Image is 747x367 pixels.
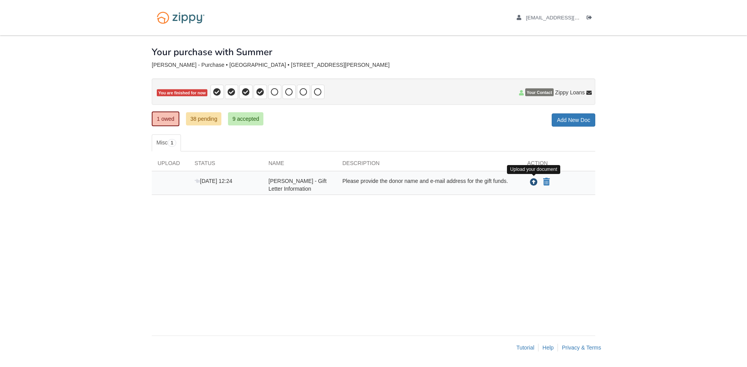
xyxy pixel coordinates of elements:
span: [DATE] 12:24 [195,178,232,184]
span: [PERSON_NAME] - Gift Letter Information [268,178,326,192]
div: Upload [152,159,189,171]
div: Name [263,159,337,171]
div: Action [521,159,595,171]
img: Logo [152,8,210,28]
h1: Your purchase with Summer [152,47,272,57]
a: Privacy & Terms [562,344,601,351]
a: Log out [587,15,595,23]
div: [PERSON_NAME] - Purchase • [GEOGRAPHIC_DATA] • [STREET_ADDRESS][PERSON_NAME] [152,62,595,68]
a: Add New Doc [552,113,595,127]
a: Help [542,344,554,351]
a: 1 owed [152,111,179,126]
div: Please provide the donor name and e-mail address for the gift funds. [337,177,521,193]
a: Misc [152,134,181,151]
span: Your Contact [525,89,554,96]
span: Zippy Loans [555,89,585,96]
button: Declare Caleb DeMond - Gift Letter Information not applicable [542,177,551,187]
div: Upload your document [507,165,560,174]
div: Description [337,159,521,171]
span: 1 [168,139,177,147]
span: summerrayne13@gmail.com [526,15,615,21]
a: 9 accepted [228,112,263,125]
a: edit profile [517,15,615,23]
a: Tutorial [516,344,534,351]
span: You are finished for now [157,89,207,97]
button: Upload Caleb DeMond - Gift Letter Information [529,177,538,187]
div: Status [189,159,263,171]
a: 38 pending [186,112,221,125]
